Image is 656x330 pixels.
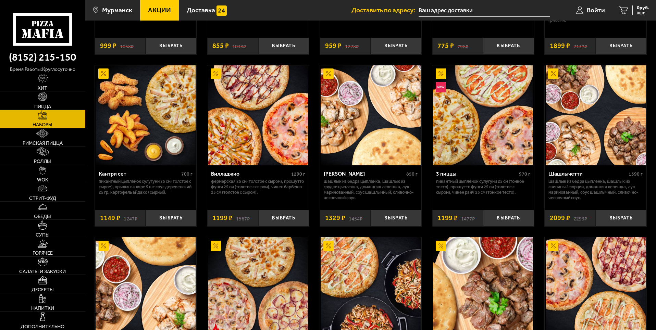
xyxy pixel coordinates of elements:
span: Римская пицца [23,141,63,145]
div: [PERSON_NAME] [324,170,405,177]
span: Напитки [31,306,54,310]
p: Пикантный цыплёнок сулугуни 25 см (тонкое тесто), Прошутто Фунги 25 см (толстое с сыром), Чикен Р... [436,179,530,195]
a: АкционныйВилладжио [207,65,309,165]
div: Шашлычетти [548,170,627,177]
img: Акционный [548,241,558,251]
input: Ваш адрес доставки [419,4,550,17]
s: 1038 ₽ [232,42,246,49]
img: Вилладжио [208,65,308,165]
img: Акционный [323,241,334,251]
div: 3 пиццы [436,170,517,177]
img: Акционный [548,68,558,79]
button: Выбрать [146,38,196,54]
img: Дон Цыпа [321,65,421,165]
s: 1228 ₽ [345,42,359,49]
span: 775 ₽ [437,42,454,49]
img: Акционный [98,68,109,79]
s: 1567 ₽ [236,215,250,221]
p: шашлык из бедра цыплёнка, шашлык из свинины 2 порции, домашняя лепешка, лук маринованный, соус ша... [548,179,643,201]
s: 1454 ₽ [349,215,362,221]
span: 1290 г [291,171,305,177]
span: 0 шт. [637,11,649,15]
span: 1390 г [629,171,643,177]
span: Десерты [32,287,54,292]
s: 2137 ₽ [573,42,587,49]
button: Выбрать [371,38,421,54]
s: 1058 ₽ [120,42,134,49]
p: Пикантный цыплёнок сулугуни 25 см (толстое с сыром), крылья в кляре 5 шт соус деревенский 25 гр, ... [99,179,193,195]
a: АкционныйНовинка3 пиццы [432,65,534,165]
s: 1477 ₽ [461,215,475,221]
span: 959 ₽ [325,42,342,49]
span: 850 г [406,171,418,177]
span: Доставить по адресу: [351,7,419,13]
span: Наборы [33,122,52,127]
a: АкционныйКантри сет [95,65,197,165]
span: 970 г [519,171,530,177]
button: Выбрать [596,210,646,227]
s: 798 ₽ [457,42,468,49]
img: Акционный [436,241,446,251]
span: Салаты и закуски [19,269,66,274]
span: 700 г [181,171,193,177]
span: Пицца [34,104,51,109]
p: шашлык из бедра цыплёнка, шашлык из грудки цыпленка, домашняя лепешка, лук маринованный, соус шаш... [324,179,418,201]
img: Новинка [436,82,446,92]
div: Вилладжио [211,170,289,177]
span: Горячее [33,251,53,255]
button: Выбрать [258,38,309,54]
span: Супы [36,232,50,237]
p: Фермерская 25 см (толстое с сыром), Прошутто Фунги 25 см (толстое с сыром), Чикен Барбекю 25 см (... [211,179,305,195]
span: Акции [148,7,171,13]
button: Выбрать [483,210,534,227]
a: АкционныйШашлычетти [545,65,646,165]
span: 2099 ₽ [550,215,570,221]
s: 2293 ₽ [573,215,587,221]
span: Стрит-фуд [29,196,56,201]
img: Акционный [323,68,334,79]
img: 3 пиццы [433,65,533,165]
span: 1199 ₽ [437,215,458,221]
span: 999 ₽ [100,42,116,49]
span: Войти [587,7,605,13]
span: Дополнительно [21,324,64,329]
img: 15daf4d41897b9f0e9f617042186c801.svg [216,5,227,16]
button: Выбрать [483,38,534,54]
span: Доставка [187,7,215,13]
button: Выбрать [371,210,421,227]
span: Хит [38,86,47,90]
div: Кантри сет [99,170,180,177]
img: Акционный [211,241,221,251]
img: Акционный [436,68,446,79]
a: АкционныйДон Цыпа [320,65,422,165]
span: 855 ₽ [212,42,229,49]
s: 1247 ₽ [124,215,137,221]
button: Выбрать [146,210,196,227]
img: Акционный [98,241,109,251]
span: WOK [37,177,48,182]
span: 1199 ₽ [212,215,233,221]
button: Выбрать [258,210,309,227]
span: 1329 ₽ [325,215,345,221]
span: Обеды [34,214,51,219]
button: Выбрать [596,38,646,54]
img: Акционный [211,68,221,79]
img: Кантри сет [96,65,196,165]
span: Роллы [34,159,51,164]
img: Шашлычетти [546,65,646,165]
span: 1899 ₽ [550,42,570,49]
span: 1149 ₽ [100,215,120,221]
span: Мурманск [102,7,132,13]
span: 0 руб. [637,5,649,10]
